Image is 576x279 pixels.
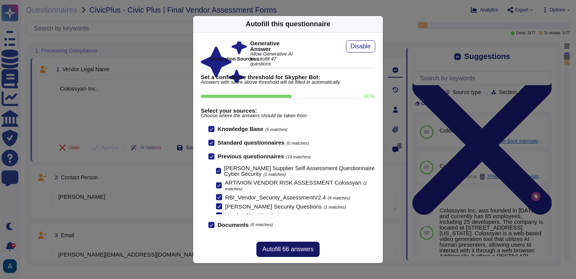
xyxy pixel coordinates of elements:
span: (0 matches) [286,141,309,145]
span: RBI_Vendor_Security_AssessmentV2.4 [225,194,326,201]
b: Generative Answer [250,40,296,52]
label: 80 % [364,93,375,99]
b: Generation Sources : [210,56,259,62]
b: Standard questionnaires [218,139,285,146]
span: Allow Generative AI to autofill 47 questions [250,52,296,66]
span: (4 matches) [328,196,350,200]
span: ARTIVION VENDOR RISK ASSESSMENT Colossyan [225,179,361,186]
span: (14 matches) [286,155,310,159]
span: Choose where the answers should be taken from [201,113,375,118]
span: [PERSON_NAME] Security Questions [225,203,322,210]
span: (1 matches) [339,214,361,218]
b: Documents [218,222,249,228]
span: (0 matches) [251,223,273,227]
span: (1 matches) [323,205,346,209]
span: (5 matches) [265,127,288,132]
div: Autofill this questionnaire [246,19,330,29]
span: Vendor Checklist during registration process [225,212,337,219]
span: [PERSON_NAME] Supplier Self Assessment Questionnaire Cyber Security [224,165,374,177]
b: Set a confidence threshold for Skypher Bot: [201,74,375,80]
span: Disable [350,43,371,49]
span: Answers with score above threshold will be filled in automatically [201,80,375,85]
b: Previous questionnaires [218,153,284,159]
b: Knowledge Base [218,126,263,132]
span: Autofill 66 answers [262,246,314,252]
button: Autofill 66 answers [256,242,320,257]
span: (1 matches) [263,172,286,177]
b: Select your sources: [201,108,375,113]
button: Disable [346,40,375,53]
